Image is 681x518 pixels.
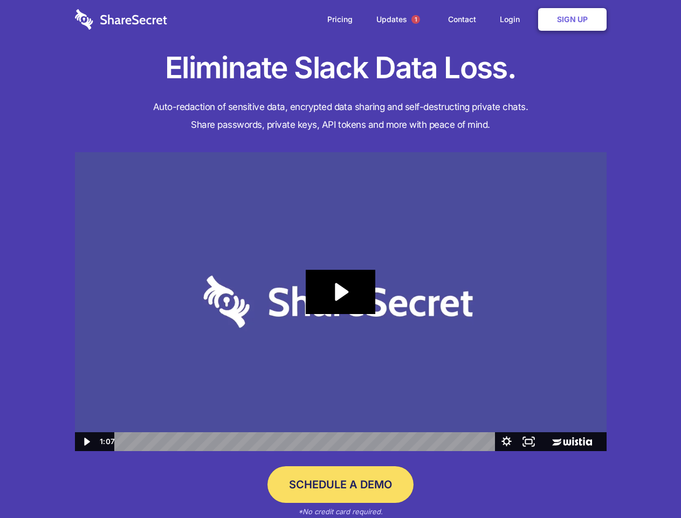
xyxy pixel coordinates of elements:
img: Sharesecret [75,152,607,452]
a: Login [489,3,536,36]
a: Pricing [317,3,363,36]
img: logo-wordmark-white-trans-d4663122ce5f474addd5e946df7df03e33cb6a1c49d2221995e7729f52c070b2.svg [75,9,167,30]
h4: Auto-redaction of sensitive data, encrypted data sharing and self-destructing private chats. Shar... [75,98,607,134]
iframe: Drift Widget Chat Controller [627,464,668,505]
h1: Eliminate Slack Data Loss. [75,49,607,87]
button: Play Video [75,432,97,451]
a: Contact [437,3,487,36]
